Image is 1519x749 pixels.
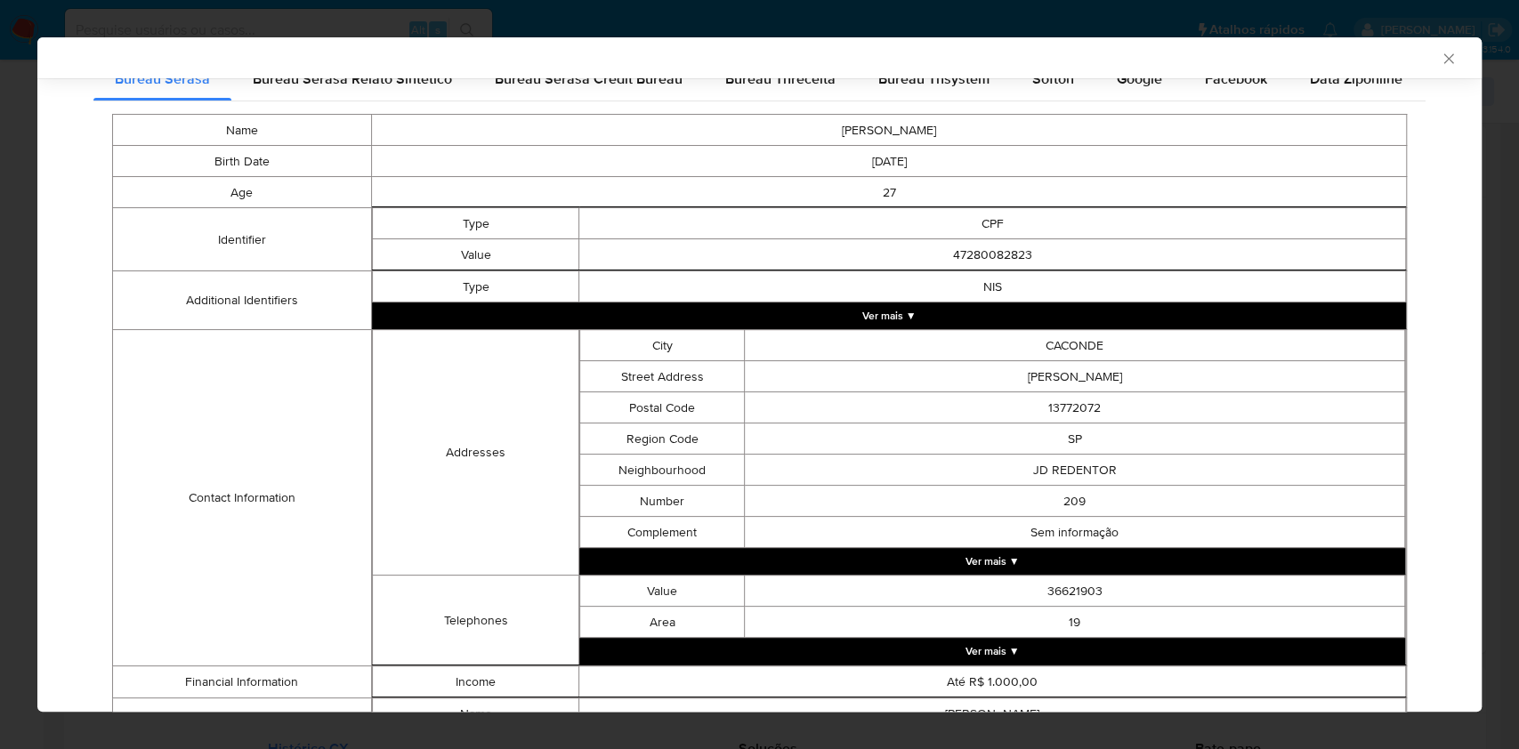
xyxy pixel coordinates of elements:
[93,58,1426,101] div: Detailed external info
[745,330,1405,361] td: CACONDE
[725,68,836,89] span: Bureau Threceita
[115,68,210,89] span: Bureau Serasa
[745,392,1405,423] td: 13772072
[745,517,1405,548] td: Sem informação
[372,698,578,729] td: Name
[1032,68,1074,89] span: Softon
[372,330,578,576] td: Addresses
[580,330,745,361] td: City
[495,68,683,89] span: Bureau Serasa Credit Bureau
[1117,68,1162,89] span: Google
[580,455,745,486] td: Neighbourhood
[372,302,1406,329] button: Expand array
[1310,68,1402,89] span: Data Ziponline
[579,208,1406,239] td: CPF
[579,638,1405,664] button: Expand array
[580,361,745,392] td: Street Address
[113,115,372,146] td: Name
[371,115,1406,146] td: [PERSON_NAME]
[1440,50,1456,66] button: Fechar a janela
[372,239,578,270] td: Value
[37,37,1482,712] div: closure-recommendation-modal
[372,576,578,665] td: Telephones
[579,271,1406,302] td: NIS
[1205,68,1267,89] span: Facebook
[372,208,578,239] td: Type
[745,455,1405,486] td: JD REDENTOR
[579,666,1406,697] td: Até R$ 1.000,00
[745,607,1405,638] td: 19
[579,548,1405,575] button: Expand array
[371,177,1406,208] td: 27
[745,576,1405,607] td: 36621903
[878,68,990,89] span: Bureau Thsystem
[113,208,372,271] td: Identifier
[579,698,1406,729] td: [PERSON_NAME]
[113,330,372,666] td: Contact Information
[253,68,452,89] span: Bureau Serasa Relato Sintetico
[579,239,1406,270] td: 47280082823
[580,392,745,423] td: Postal Code
[113,146,372,177] td: Birth Date
[113,177,372,208] td: Age
[745,423,1405,455] td: SP
[371,146,1406,177] td: [DATE]
[745,361,1405,392] td: [PERSON_NAME]
[372,666,578,697] td: Income
[113,271,372,330] td: Additional Identifiers
[580,486,745,517] td: Number
[580,607,745,638] td: Area
[113,666,372,698] td: Financial Information
[580,517,745,548] td: Complement
[580,576,745,607] td: Value
[372,271,578,302] td: Type
[580,423,745,455] td: Region Code
[745,486,1405,517] td: 209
